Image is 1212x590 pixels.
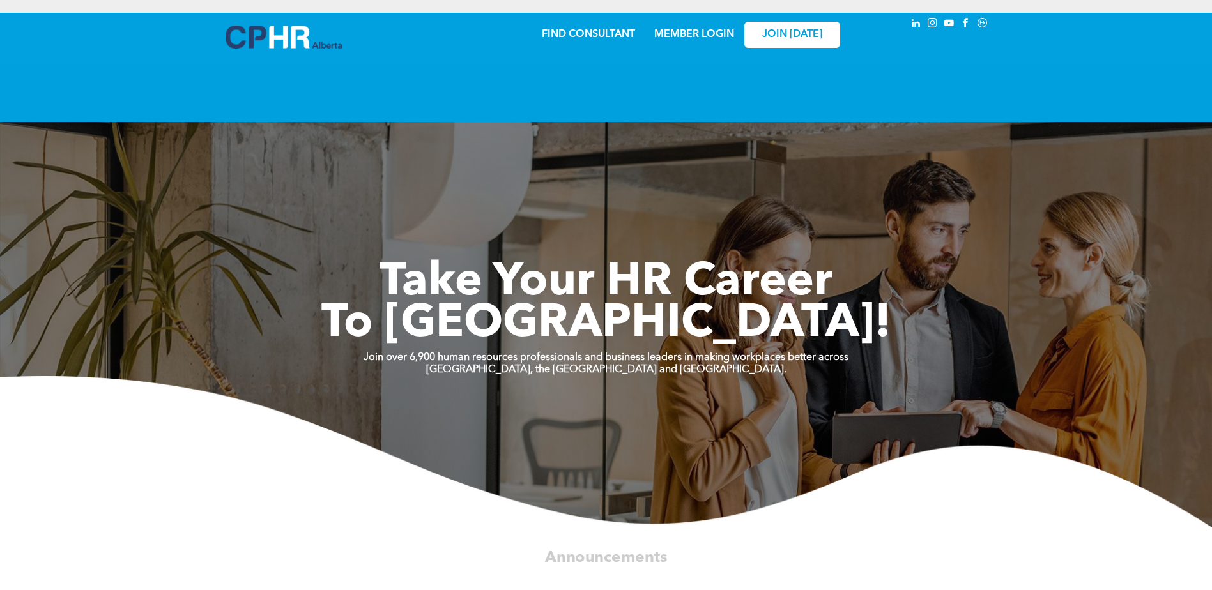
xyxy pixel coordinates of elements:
span: To [GEOGRAPHIC_DATA]! [321,301,891,347]
strong: [GEOGRAPHIC_DATA], the [GEOGRAPHIC_DATA] and [GEOGRAPHIC_DATA]. [426,365,786,375]
strong: Join over 6,900 human resources professionals and business leaders in making workplaces better ac... [364,352,848,363]
a: facebook [959,16,973,33]
a: youtube [942,16,956,33]
a: linkedin [909,16,923,33]
span: Announcements [545,550,667,565]
img: A blue and white logo for cp alberta [226,26,342,49]
span: JOIN [DATE] [762,29,822,41]
a: Social network [976,16,990,33]
span: Take Your HR Career [380,260,832,306]
a: MEMBER LOGIN [654,29,734,40]
a: instagram [926,16,940,33]
a: FIND CONSULTANT [542,29,635,40]
a: JOIN [DATE] [744,22,840,48]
